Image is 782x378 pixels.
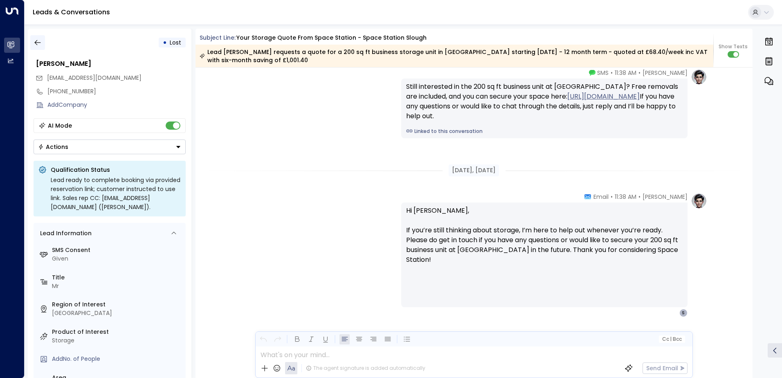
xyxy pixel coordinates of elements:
[611,69,613,77] span: •
[52,309,182,317] div: [GEOGRAPHIC_DATA]
[37,229,92,238] div: Lead Information
[691,69,707,85] img: profile-logo.png
[200,34,236,42] span: Subject Line:
[615,193,636,201] span: 11:38 AM
[662,336,681,342] span: Cc Bcc
[47,87,186,96] div: [PHONE_NUMBER]
[597,69,609,77] span: SMS
[406,206,683,274] p: Hi [PERSON_NAME], If you’re still thinking about storage, I’m here to help out whenever you’re re...
[52,254,182,263] div: Given
[272,334,283,344] button: Redo
[406,82,683,121] div: Still interested in the 200 sq ft business unit at [GEOGRAPHIC_DATA]? Free removals are included,...
[47,101,186,109] div: AddCompany
[52,273,182,282] label: Title
[52,300,182,309] label: Region of Interest
[200,48,709,64] div: Lead [PERSON_NAME] requests a quote for a 200 sq ft business storage unit in [GEOGRAPHIC_DATA] st...
[34,139,186,154] button: Actions
[52,355,182,363] div: AddNo. of People
[567,92,640,101] a: [URL][DOMAIN_NAME]
[638,69,640,77] span: •
[47,74,142,82] span: sales@bluewear.co.uk
[258,334,268,344] button: Undo
[236,34,427,42] div: Your storage quote from Space Station - Space Station Slough
[34,139,186,154] div: Button group with a nested menu
[33,7,110,17] a: Leads & Conversations
[406,128,683,135] a: Linked to this conversation
[679,309,688,317] div: S
[170,38,181,47] span: Lost
[719,43,748,50] span: Show Texts
[36,59,186,69] div: [PERSON_NAME]
[51,166,181,174] p: Qualification Status
[52,336,182,345] div: Storage
[638,193,640,201] span: •
[306,364,425,372] div: The agent signature is added automatically
[48,122,72,130] div: AI Mode
[643,193,688,201] span: [PERSON_NAME]
[449,164,499,176] div: [DATE], [DATE]
[38,143,68,151] div: Actions
[611,193,613,201] span: •
[691,193,707,209] img: profile-logo.png
[658,335,685,343] button: Cc|Bcc
[163,35,167,50] div: •
[51,175,181,211] div: Lead ready to complete booking via provided reservation link; customer instructed to use link. Sa...
[52,328,182,336] label: Product of Interest
[52,282,182,290] div: Mr
[615,69,636,77] span: 11:38 AM
[47,74,142,82] span: [EMAIL_ADDRESS][DOMAIN_NAME]
[52,246,182,254] label: SMS Consent
[593,193,609,201] span: Email
[670,336,672,342] span: |
[643,69,688,77] span: [PERSON_NAME]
